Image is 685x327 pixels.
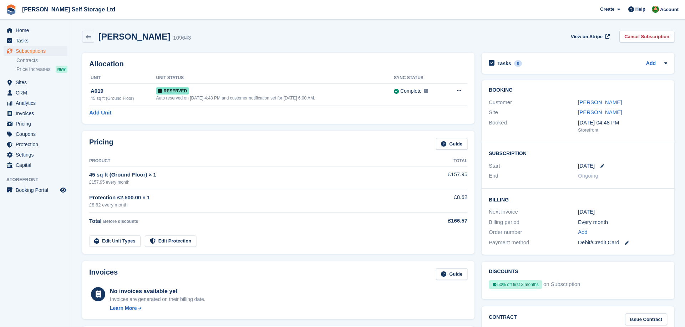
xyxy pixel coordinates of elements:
td: £8.62 [410,189,467,213]
span: Home [16,25,59,35]
div: Debit/Credit Card [578,239,667,247]
a: menu [4,139,67,149]
span: Sites [16,77,59,87]
span: Total [89,218,102,224]
a: [PERSON_NAME] [578,109,622,115]
h2: Booking [489,87,667,93]
a: Cancel Subscription [619,31,674,42]
a: menu [4,36,67,46]
span: Pricing [16,119,59,129]
th: Product [89,155,410,167]
h2: Billing [489,196,667,203]
span: Reserved [156,87,189,94]
div: £166.57 [410,217,467,225]
div: Booked [489,119,578,134]
div: Complete [400,87,422,95]
a: Guide [436,138,467,150]
h2: [PERSON_NAME] [98,32,170,41]
th: Total [410,155,467,167]
div: [DATE] [578,208,667,216]
h2: Subscription [489,149,667,157]
span: Create [600,6,614,13]
span: Storefront [6,176,71,183]
div: Learn More [110,305,137,312]
div: 0 [514,60,522,67]
span: Ongoing [578,173,598,179]
img: stora-icon-8386f47178a22dfd0bd8f6a31ec36ba5ce8667c1dd55bd0f319d3a0aa187defe.svg [6,4,16,15]
h2: Discounts [489,269,667,275]
span: Booking Portal [16,185,59,195]
span: Price increases [16,66,51,73]
span: on Subscription [543,280,580,292]
a: Edit Unit Types [89,235,141,247]
h2: Tasks [497,60,511,67]
a: Add [578,228,588,236]
div: 109643 [173,34,191,42]
th: Sync Status [394,72,445,84]
a: menu [4,150,67,160]
a: Edit Protection [145,235,196,247]
div: Start [489,162,578,170]
a: Issue Contract [625,313,667,325]
div: Billing period [489,218,578,226]
time: 2025-10-04 00:00:00 UTC [578,162,595,170]
a: Guide [436,268,467,280]
div: Site [489,108,578,117]
a: Price increases NEW [16,65,67,73]
span: Capital [16,160,59,170]
a: menu [4,46,67,56]
a: menu [4,25,67,35]
a: [PERSON_NAME] [578,99,622,105]
td: £157.95 [410,167,467,189]
div: [DATE] 04:48 PM [578,119,667,127]
a: Learn More [110,305,205,312]
span: Tasks [16,36,59,46]
span: CRM [16,88,59,98]
div: No invoices available yet [110,287,205,296]
a: Preview store [59,186,67,194]
div: £157.95 every month [89,179,410,185]
span: Account [660,6,679,13]
div: Protection £2,500.00 × 1 [89,194,410,202]
a: [PERSON_NAME] Self Storage Ltd [19,4,118,15]
h2: Allocation [89,60,467,68]
span: Protection [16,139,59,149]
h2: Invoices [89,268,118,280]
a: menu [4,160,67,170]
div: Next invoice [489,208,578,216]
img: Joshua Wild [652,6,659,13]
a: menu [4,108,67,118]
div: 45 sq ft (Ground Floor) × 1 [89,171,410,179]
div: Customer [489,98,578,107]
img: icon-info-grey-7440780725fd019a000dd9b08b2336e03edf1995a4989e88bcd33f0948082b44.svg [424,89,428,93]
span: Help [635,6,645,13]
span: Coupons [16,129,59,139]
h2: Contract [489,313,517,325]
span: Invoices [16,108,59,118]
div: Invoices are generated on their billing date. [110,296,205,303]
a: menu [4,88,67,98]
a: menu [4,119,67,129]
h2: Pricing [89,138,113,150]
a: Add Unit [89,109,111,117]
div: NEW [56,66,67,73]
a: menu [4,185,67,195]
div: Storefront [578,127,667,134]
span: View on Stripe [571,33,603,40]
div: Every month [578,218,667,226]
a: Add [646,60,656,68]
a: menu [4,77,67,87]
span: Subscriptions [16,46,59,56]
div: 45 sq ft (Ground Floor) [91,95,156,102]
th: Unit [89,72,156,84]
span: Before discounts [103,219,138,224]
div: 50% off first 3 months [489,280,542,289]
div: Payment method [489,239,578,247]
a: Contracts [16,57,67,64]
div: Auto reserved on [DATE] 4:48 PM and customer notification set for [DATE] 6:00 AM. [156,95,394,101]
a: menu [4,98,67,108]
div: A019 [91,87,156,95]
div: End [489,172,578,180]
a: View on Stripe [568,31,611,42]
span: Settings [16,150,59,160]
